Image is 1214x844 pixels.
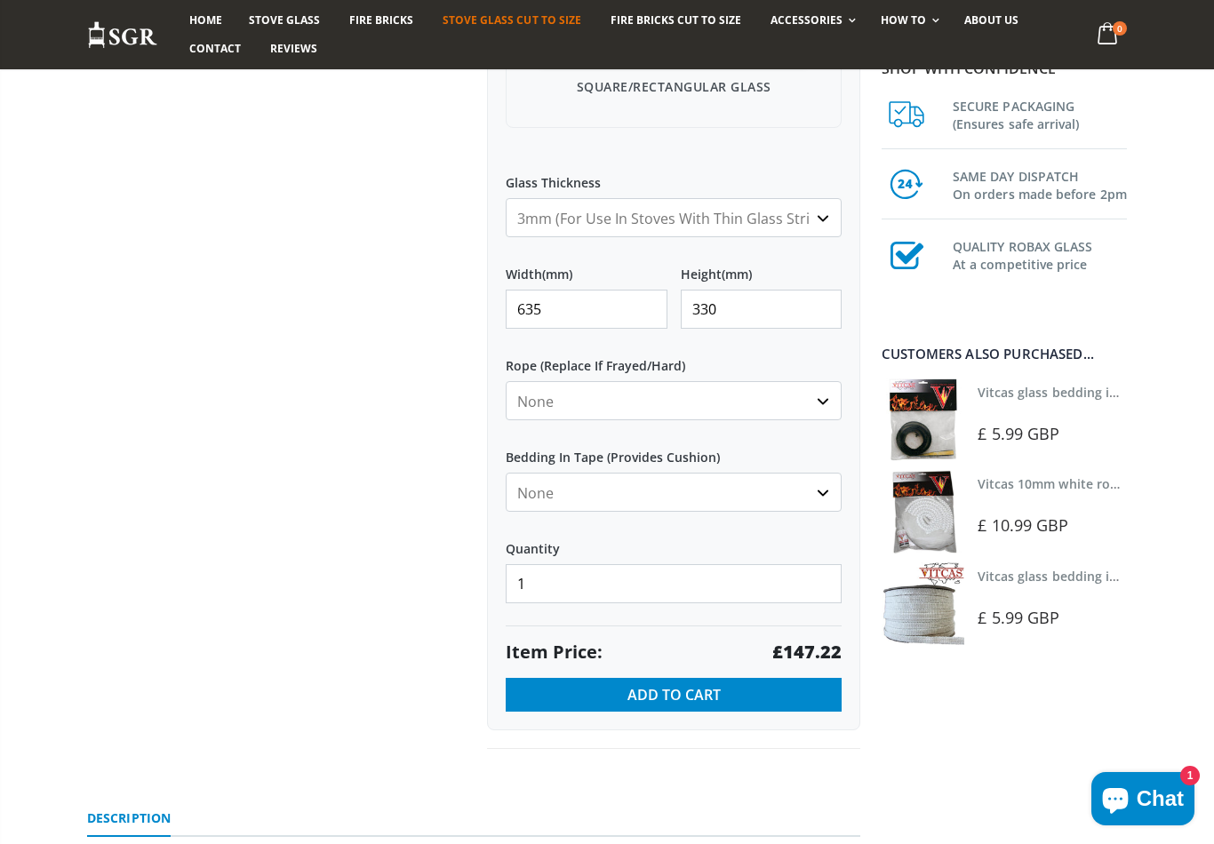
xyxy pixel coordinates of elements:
[443,12,580,28] span: Stove Glass Cut To Size
[722,267,752,283] span: (mm)
[542,267,572,283] span: (mm)
[1113,21,1127,36] span: 0
[1090,18,1127,52] a: 0
[176,35,254,63] a: Contact
[953,164,1127,203] h3: SAME DAY DISPATCH On orders made before 2pm
[757,6,865,35] a: Accessories
[349,12,413,28] span: Fire Bricks
[953,94,1127,133] h3: SECURE PACKAGING (Ensures safe arrival)
[336,6,427,35] a: Fire Bricks
[951,6,1032,35] a: About us
[978,423,1059,444] span: £ 5.99 GBP
[506,434,842,466] label: Bedding In Tape (Provides Cushion)
[1086,772,1200,830] inbox-online-store-chat: Shopify online store chat
[257,35,331,63] a: Reviews
[882,562,964,645] img: Vitcas stove glass bedding in tape
[87,801,171,837] a: Description
[524,77,823,96] p: Square/Rectangular Glass
[681,251,843,283] label: Height
[953,235,1127,274] h3: QUALITY ROBAX GLASS At a competitive price
[882,470,964,553] img: Vitcas white rope, glue and gloves kit 10mm
[882,378,964,461] img: Vitcas stove glass bedding in tape
[506,159,842,191] label: Glass Thickness
[611,12,741,28] span: Fire Bricks Cut To Size
[189,41,241,56] span: Contact
[597,6,755,35] a: Fire Bricks Cut To Size
[506,678,842,712] button: Add to Cart
[176,6,236,35] a: Home
[772,640,842,665] strong: £147.22
[771,12,843,28] span: Accessories
[867,6,948,35] a: How To
[978,514,1068,536] span: £ 10.99 GBP
[964,12,1018,28] span: About us
[978,607,1059,628] span: £ 5.99 GBP
[189,12,222,28] span: Home
[881,12,926,28] span: How To
[882,347,1127,361] div: Customers also purchased...
[270,41,317,56] span: Reviews
[627,685,721,705] span: Add to Cart
[429,6,594,35] a: Stove Glass Cut To Size
[506,640,603,665] span: Item Price:
[87,20,158,50] img: Stove Glass Replacement
[506,251,667,283] label: Width
[506,342,842,374] label: Rope (Replace If Frayed/Hard)
[506,525,842,557] label: Quantity
[236,6,333,35] a: Stove Glass
[249,12,320,28] span: Stove Glass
